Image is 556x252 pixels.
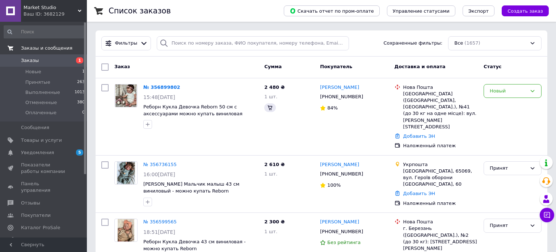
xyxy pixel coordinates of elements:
[327,105,338,111] span: 84%
[327,240,361,245] span: Без рейтинга
[403,91,478,130] div: [GEOGRAPHIC_DATA] ([GEOGRAPHIC_DATA], [GEOGRAPHIC_DATA].), №41 (до 30 кг на одне місце): вул. [PE...
[118,219,135,241] img: Фото товару
[4,25,85,38] input: Поиск
[403,191,435,196] a: Добавить ЭН
[393,8,450,14] span: Управление статусами
[25,79,50,86] span: Принятые
[21,237,48,243] span: Аналитика
[143,219,177,224] a: № 356599565
[383,40,442,47] span: Сохраненные фильтры:
[264,84,285,90] span: 2 480 ₴
[21,162,67,175] span: Показатели работы компании
[284,5,380,16] button: Скачать отчет по пром-оплате
[395,64,446,69] span: Доставка и оплата
[403,168,478,188] div: [GEOGRAPHIC_DATA], 65069, вул. Героїв оборони [GEOGRAPHIC_DATA], 60
[403,142,478,149] div: Наложенный платеж
[143,94,175,100] span: 15:48[DATE]
[21,224,60,231] span: Каталог ProSale
[21,124,49,131] span: Сообщения
[157,36,349,50] input: Поиск по номеру заказа, ФИО покупателя, номеру телефона, Email, номеру накладной
[540,208,554,222] button: Чат с покупателем
[464,40,480,46] span: (1657)
[21,45,72,51] span: Заказы и сообщения
[21,181,67,194] span: Панель управления
[319,169,365,179] div: [PHONE_NUMBER]
[114,161,138,185] a: Фото товару
[290,8,374,14] span: Скачать отчет по пром-оплате
[320,84,359,91] a: [PERSON_NAME]
[117,162,135,184] img: Фото товару
[264,64,282,69] span: Сумма
[115,84,137,107] img: Фото товару
[319,227,365,236] div: [PHONE_NUMBER]
[77,79,85,86] span: 263
[490,222,527,230] div: Принят
[484,64,502,69] span: Статус
[468,8,489,14] span: Экспорт
[403,200,478,207] div: Наложенный платеж
[490,87,527,95] div: Новый
[143,239,246,251] a: Реборн Кукла Девочка 43 см виниловая - можно купать Reborn
[25,89,60,96] span: Выполненные
[143,181,239,194] a: [PERSON_NAME] Мальчик малыш 43 см виниловый - можно купать Reborn
[21,57,39,64] span: Заказы
[24,11,87,17] div: Ваш ID: 3682129
[507,8,543,14] span: Создать заказ
[143,229,175,235] span: 18:51[DATE]
[109,7,171,15] h1: Список заказов
[75,89,85,96] span: 1013
[21,200,40,206] span: Отзывы
[21,137,62,144] span: Товары и услуги
[264,162,285,167] span: 2 610 ₴
[454,40,463,47] span: Все
[403,219,478,225] div: Нова Пошта
[320,219,359,226] a: [PERSON_NAME]
[264,219,285,224] span: 2 300 ₴
[77,99,85,106] span: 380
[490,165,527,172] div: Принят
[387,5,455,16] button: Управление статусами
[264,94,277,99] span: 1 шт.
[24,4,78,11] span: Market Studio
[143,162,177,167] a: № 356736155
[143,104,243,116] a: Реборн Кукла Девочка Reborn 50 см с аксессуарами можно купать виниловая
[21,149,54,156] span: Уведомления
[143,84,180,90] a: № 356899802
[494,8,549,13] a: Создать заказ
[114,219,138,242] a: Фото товару
[114,84,138,107] a: Фото товару
[82,69,85,75] span: 1
[463,5,494,16] button: Экспорт
[264,229,277,234] span: 1 шт.
[264,171,277,177] span: 1 шт.
[502,5,549,16] button: Создать заказ
[76,149,83,156] span: 5
[21,212,51,219] span: Покупатели
[115,40,138,47] span: Фильтры
[403,133,435,139] a: Добавить ЭН
[403,84,478,91] div: Нова Пошта
[25,110,56,116] span: Оплаченные
[320,64,352,69] span: Покупатель
[82,110,85,116] span: 0
[25,69,41,75] span: Новые
[114,64,130,69] span: Заказ
[403,225,478,252] div: г. Березань ([GEOGRAPHIC_DATA].), №2 (до 30 кг): [STREET_ADDRESS][PERSON_NAME]
[403,161,478,168] div: Укрпошта
[327,182,341,188] span: 100%
[25,99,57,106] span: Отмененные
[319,92,365,102] div: [PHONE_NUMBER]
[76,57,83,63] span: 1
[143,172,175,177] span: 16:00[DATE]
[320,161,359,168] a: [PERSON_NAME]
